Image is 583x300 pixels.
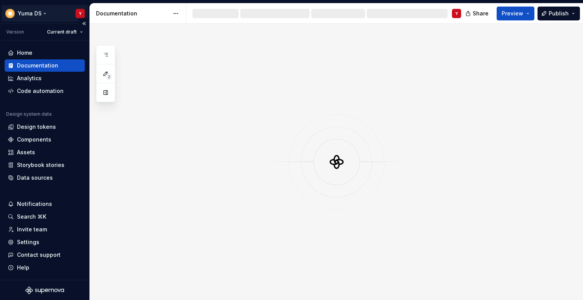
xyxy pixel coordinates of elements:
div: Design system data [6,111,52,117]
span: Preview [502,10,523,17]
div: Assets [17,148,35,156]
button: Yuma DSY [2,5,88,22]
a: Home [5,47,85,59]
button: Contact support [5,249,85,261]
button: Publish [538,7,580,20]
a: Code automation [5,85,85,97]
a: Data sources [5,172,85,184]
button: Collapse sidebar [79,18,89,29]
button: Help [5,261,85,274]
a: Invite team [5,223,85,236]
div: Notifications [17,200,52,208]
div: Help [17,264,29,271]
div: Storybook stories [17,161,64,169]
div: Analytics [17,74,42,82]
a: Design tokens [5,121,85,133]
a: Storybook stories [5,159,85,171]
img: 6fb3a1ba-1d0d-4542-beb7-2ab0902974c7.png [5,9,15,18]
div: Yuma DS [18,10,42,17]
div: Documentation [96,10,169,17]
span: Publish [549,10,569,17]
div: Data sources [17,174,53,182]
div: Version [6,29,24,35]
a: Documentation [5,59,85,72]
a: Components [5,133,85,146]
span: Share [473,10,489,17]
button: Share [462,7,494,20]
div: Y [79,10,82,17]
div: Invite team [17,226,47,233]
button: Current draft [44,27,86,37]
a: Analytics [5,72,85,84]
svg: Supernova Logo [25,287,64,294]
span: 2 [106,74,112,80]
div: Contact support [17,251,61,259]
div: Components [17,136,51,143]
div: Search ⌘K [17,213,46,221]
div: Settings [17,238,39,246]
a: Settings [5,236,85,248]
a: Assets [5,146,85,158]
div: Y [455,10,458,17]
div: Home [17,49,32,57]
div: Design tokens [17,123,56,131]
button: Notifications [5,198,85,210]
div: Documentation [17,62,58,69]
div: Code automation [17,87,64,95]
span: Current draft [47,29,77,35]
button: Search ⌘K [5,211,85,223]
button: Preview [497,7,534,20]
